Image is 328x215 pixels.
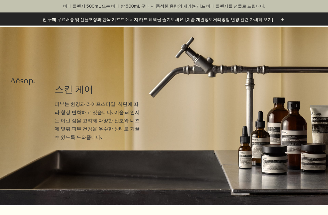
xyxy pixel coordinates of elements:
[43,16,286,23] button: 전 구매 무료배송 및 선물포장과 단독 기프트 메시지 카드 혜택을 즐겨보세요. [이솝 개인정보처리방침 변경 관련 자세히 보기]
[6,3,322,9] p: 바디 클렌저 500mL 또는 바디 밤 500mL 구매 시 풍성한 용량의 제라늄 리프 바디 클렌저를 선물로 드립니다.
[43,16,273,23] p: 전 구매 무료배송 및 선물포장과 단독 기프트 메시지 카드 혜택을 즐겨보세요. [이솝 개인정보처리방침 변경 관련 자세히 보기]
[55,83,140,95] h1: 스킨 케어
[9,75,36,89] a: Aesop
[55,100,140,141] p: 피부는 환경과 라이프스타일, 식단에 따라 항상 변화하고 있습니다. 이솝 레인지는 이런 점을 고려해 다양한 선호와 니즈에 맞춰 피부 건강을 우수한 상태로 가꿀 수 있도록 도와줍니다.
[10,77,35,86] svg: Aesop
